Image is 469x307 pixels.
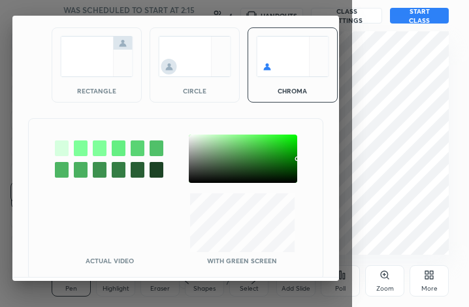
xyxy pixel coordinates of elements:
div: chroma [267,88,319,94]
img: chromaScreenIcon.c19ab0a0.svg [256,36,329,77]
div: rectangle [71,88,123,94]
div: Zoom [376,285,394,292]
button: START CLASS [390,8,449,24]
div: circle [169,88,221,94]
p: With green screen [207,257,277,264]
div: More [421,285,438,292]
img: circleScreenIcon.acc0effb.svg [158,36,231,77]
p: Actual Video [86,257,134,264]
img: normalScreenIcon.ae25ed63.svg [60,36,133,77]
